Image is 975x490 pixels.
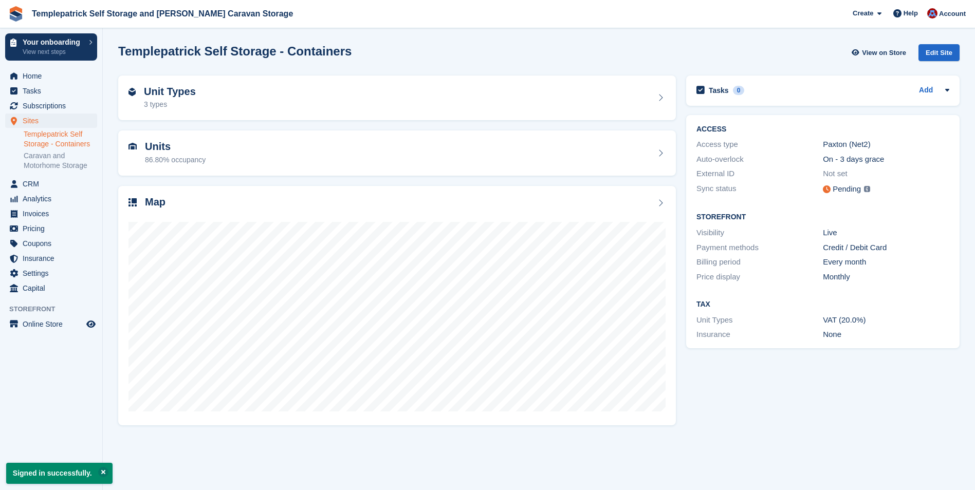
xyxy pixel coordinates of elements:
[696,256,823,268] div: Billing period
[128,143,137,150] img: unit-icn-7be61d7bf1b0ce9d3e12c5938cc71ed9869f7b940bace4675aadf7bd6d80202e.svg
[927,8,937,18] img: Leigh
[23,177,84,191] span: CRM
[5,192,97,206] a: menu
[862,48,906,58] span: View on Store
[28,5,297,22] a: Templepatrick Self Storage and [PERSON_NAME] Caravan Storage
[696,271,823,283] div: Price display
[696,227,823,239] div: Visibility
[118,76,676,121] a: Unit Types 3 types
[23,99,84,113] span: Subscriptions
[23,317,84,331] span: Online Store
[709,86,729,95] h2: Tasks
[823,329,949,341] div: None
[24,129,97,149] a: Templepatrick Self Storage - Containers
[8,6,24,22] img: stora-icon-8386f47178a22dfd0bd8f6a31ec36ba5ce8667c1dd55bd0f319d3a0aa187defe.svg
[5,84,97,98] a: menu
[5,177,97,191] a: menu
[23,236,84,251] span: Coupons
[696,183,823,196] div: Sync status
[696,300,949,309] h2: Tax
[6,463,113,484] p: Signed in successfully.
[145,155,206,165] div: 86.80% occupancy
[5,236,97,251] a: menu
[919,85,933,97] a: Add
[145,141,206,153] h2: Units
[850,44,910,61] a: View on Store
[23,206,84,221] span: Invoices
[145,196,165,208] h2: Map
[144,99,196,110] div: 3 types
[918,44,960,65] a: Edit Site
[696,242,823,254] div: Payment methods
[118,186,676,426] a: Map
[696,329,823,341] div: Insurance
[5,221,97,236] a: menu
[23,192,84,206] span: Analytics
[23,221,84,236] span: Pricing
[5,99,97,113] a: menu
[5,266,97,280] a: menu
[118,44,352,58] h2: Templepatrick Self Storage - Containers
[144,86,196,98] h2: Unit Types
[128,198,137,206] img: map-icn-33ee37083ee616e46c38cad1a60f524a97daa1e2b2c8c0bc3eb3415660979fc1.svg
[85,318,97,330] a: Preview store
[5,251,97,266] a: menu
[939,9,966,19] span: Account
[696,154,823,165] div: Auto-overlock
[23,266,84,280] span: Settings
[823,139,949,150] div: Paxton (Net2)
[23,251,84,266] span: Insurance
[9,304,102,314] span: Storefront
[823,168,949,180] div: Not set
[696,168,823,180] div: External ID
[918,44,960,61] div: Edit Site
[23,47,84,56] p: View next steps
[853,8,873,18] span: Create
[823,154,949,165] div: On - 3 days grace
[833,183,861,195] div: Pending
[823,256,949,268] div: Every month
[128,88,136,96] img: unit-type-icn-2b2737a686de81e16bb02015468b77c625bbabd49415b5ef34ead5e3b44a266d.svg
[23,114,84,128] span: Sites
[696,213,949,221] h2: Storefront
[823,271,949,283] div: Monthly
[696,314,823,326] div: Unit Types
[733,86,745,95] div: 0
[23,69,84,83] span: Home
[24,151,97,171] a: Caravan and Motorhome Storage
[904,8,918,18] span: Help
[118,130,676,176] a: Units 86.80% occupancy
[696,125,949,134] h2: ACCESS
[23,39,84,46] p: Your onboarding
[5,281,97,295] a: menu
[23,84,84,98] span: Tasks
[823,314,949,326] div: VAT (20.0%)
[823,242,949,254] div: Credit / Debit Card
[864,186,870,192] img: icon-info-grey-7440780725fd019a000dd9b08b2336e03edf1995a4989e88bcd33f0948082b44.svg
[5,206,97,221] a: menu
[5,114,97,128] a: menu
[5,33,97,61] a: Your onboarding View next steps
[23,281,84,295] span: Capital
[696,139,823,150] div: Access type
[5,317,97,331] a: menu
[5,69,97,83] a: menu
[823,227,949,239] div: Live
